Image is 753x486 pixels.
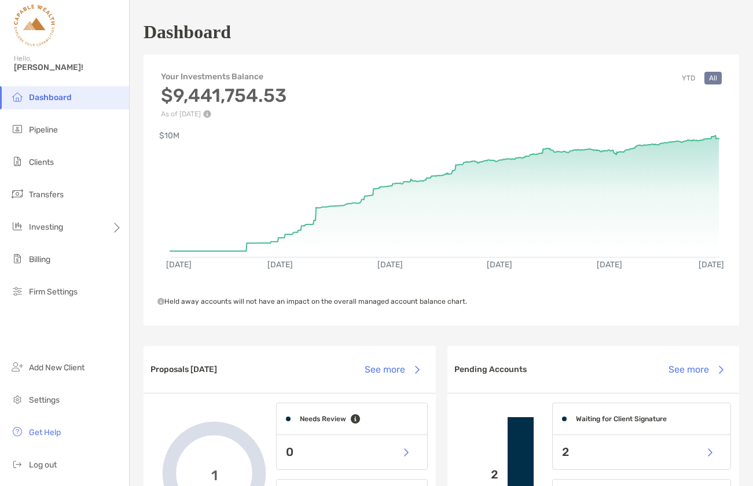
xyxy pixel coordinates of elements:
[29,460,57,470] span: Log out
[29,190,64,200] span: Transfers
[597,260,622,270] text: [DATE]
[203,110,211,118] img: Performance Info
[29,93,72,102] span: Dashboard
[157,297,467,305] span: Held away accounts will not have an impact on the overall managed account balance chart.
[211,465,218,482] span: 1
[161,84,286,106] h3: $9,441,754.53
[659,357,732,382] button: See more
[10,219,24,233] img: investing icon
[10,284,24,298] img: firm-settings icon
[10,154,24,168] img: clients icon
[10,90,24,104] img: dashboard icon
[300,415,346,423] h4: Needs Review
[161,72,286,82] h4: Your Investments Balance
[14,5,55,46] img: Zoe Logo
[704,72,722,84] button: All
[10,122,24,136] img: pipeline icon
[29,157,54,167] span: Clients
[487,260,512,270] text: [DATE]
[29,222,63,232] span: Investing
[10,457,24,471] img: logout icon
[29,395,60,405] span: Settings
[10,392,24,406] img: settings icon
[576,415,667,423] h4: Waiting for Client Signature
[150,365,217,374] h3: Proposals [DATE]
[29,287,78,297] span: Firm Settings
[14,62,122,72] span: [PERSON_NAME]!
[267,260,293,270] text: [DATE]
[10,252,24,266] img: billing icon
[29,255,50,264] span: Billing
[562,445,569,459] p: 2
[699,260,724,270] text: [DATE]
[10,425,24,439] img: get-help icon
[286,445,293,459] p: 0
[166,260,192,270] text: [DATE]
[457,467,499,482] p: 2
[454,365,527,374] h3: Pending Accounts
[10,187,24,201] img: transfers icon
[29,363,85,373] span: Add New Client
[10,360,24,374] img: add_new_client icon
[677,72,700,84] button: YTD
[161,110,286,118] p: As of [DATE]
[29,428,61,437] span: Get Help
[377,260,403,270] text: [DATE]
[29,125,58,135] span: Pipeline
[356,357,429,382] button: See more
[144,21,231,43] h1: Dashboard
[159,131,179,141] text: $10M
